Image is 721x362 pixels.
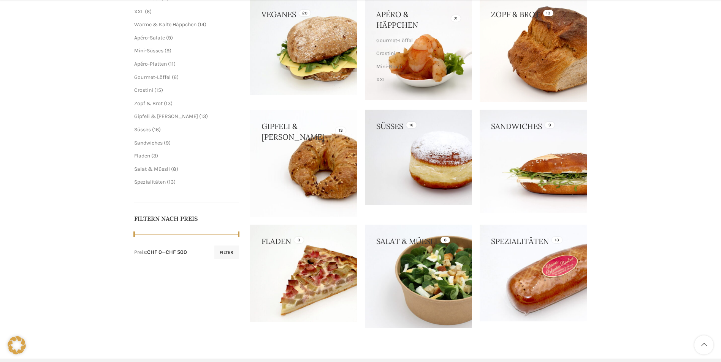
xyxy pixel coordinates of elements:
span: CHF 0 [147,249,162,255]
a: Warme & Kalte Häppchen [376,86,459,99]
a: Apéro-Salate [134,35,165,41]
span: 16 [154,126,159,133]
a: Scroll to top button [694,335,713,354]
a: Mini-Brötli [376,60,459,73]
span: 13 [169,179,174,185]
span: 8 [173,166,176,172]
a: Gourmet-Löffel [134,74,171,80]
a: Gourmet-Löffel [376,34,459,47]
span: CHF 500 [166,249,187,255]
a: Süsses [134,126,151,133]
span: 6 [147,8,150,15]
a: Gipfeli & [PERSON_NAME] [134,113,198,120]
a: Crostini [376,47,459,60]
span: 9 [168,35,171,41]
a: Fladen [134,153,150,159]
a: Crostini [134,87,153,93]
a: Spezialitäten [134,179,166,185]
div: Preis: — [134,249,187,256]
a: XXL [376,73,459,86]
span: 3 [153,153,156,159]
span: 9 [166,140,169,146]
span: 13 [201,113,206,120]
a: Zopf & Brot [134,100,163,107]
a: Apéro-Platten [134,61,167,67]
span: 11 [170,61,174,67]
span: 13 [166,100,171,107]
span: 15 [156,87,161,93]
h5: Filtern nach Preis [134,214,239,223]
span: 9 [166,47,170,54]
a: XXL [134,8,144,15]
a: Warme & Kalte Häppchen [134,21,196,28]
button: Filter [214,246,239,259]
a: Salat & Müesli [134,166,170,172]
span: 14 [200,21,204,28]
a: Sandwiches [134,140,163,146]
span: 6 [174,74,177,80]
a: Mini-Süsses [134,47,163,54]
